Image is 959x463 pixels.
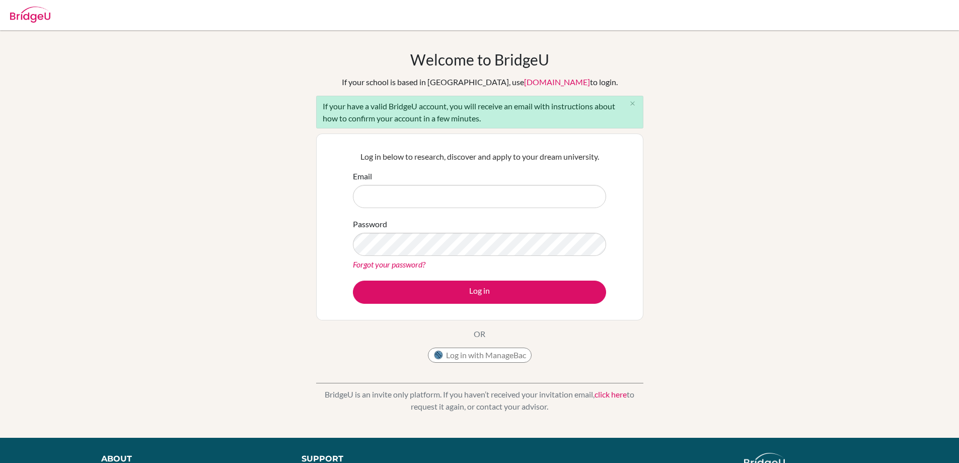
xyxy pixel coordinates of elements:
h1: Welcome to BridgeU [410,50,549,69]
p: Log in below to research, discover and apply to your dream university. [353,151,606,163]
a: Forgot your password? [353,259,425,269]
p: BridgeU is an invite only platform. If you haven’t received your invitation email, to request it ... [316,388,643,413]
label: Email [353,170,372,182]
a: [DOMAIN_NAME] [524,77,590,87]
div: If your school is based in [GEOGRAPHIC_DATA], use to login. [342,76,618,88]
a: click here [595,389,627,399]
i: close [629,100,636,107]
button: Log in [353,281,606,304]
div: If your have a valid BridgeU account, you will receive an email with instructions about how to co... [316,96,643,128]
img: Bridge-U [10,7,50,23]
p: OR [474,328,485,340]
label: Password [353,218,387,230]
button: Close [623,96,643,111]
button: Log in with ManageBac [428,348,532,363]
